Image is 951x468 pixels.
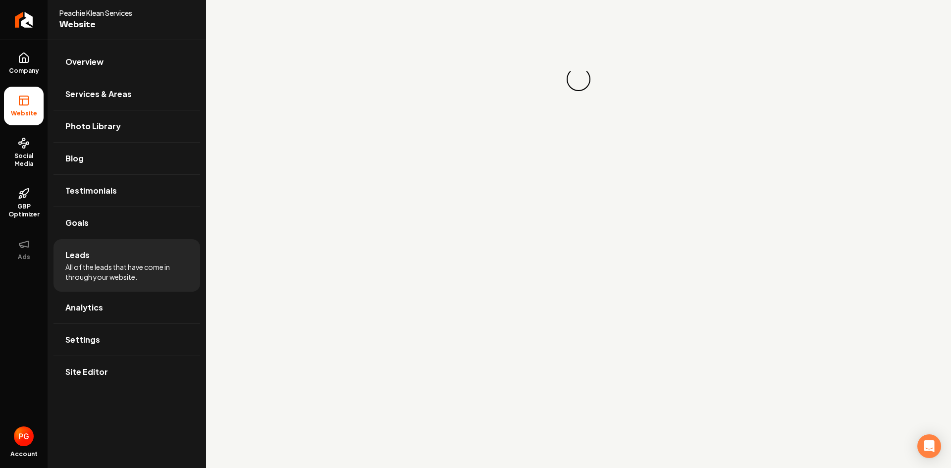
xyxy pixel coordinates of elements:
[4,152,44,168] span: Social Media
[65,185,117,197] span: Testimonials
[65,88,132,100] span: Services & Areas
[53,324,200,356] a: Settings
[65,217,89,229] span: Goals
[65,153,84,164] span: Blog
[53,143,200,174] a: Blog
[53,46,200,78] a: Overview
[14,426,34,446] img: Petra Griffin
[4,230,44,269] button: Ads
[53,78,200,110] a: Services & Areas
[14,253,34,261] span: Ads
[15,12,33,28] img: Rebolt Logo
[53,110,200,142] a: Photo Library
[917,434,941,458] div: Open Intercom Messenger
[53,175,200,207] a: Testimonials
[53,292,200,323] a: Analytics
[65,262,188,282] span: All of the leads that have come in through your website.
[14,426,34,446] button: Open user button
[4,180,44,226] a: GBP Optimizer
[65,302,103,313] span: Analytics
[7,109,41,117] span: Website
[65,120,121,132] span: Photo Library
[10,450,38,458] span: Account
[5,67,43,75] span: Company
[564,64,593,94] div: Loading
[65,56,104,68] span: Overview
[65,334,100,346] span: Settings
[59,8,170,18] span: Peachie Klean Services
[59,18,170,32] span: Website
[4,44,44,83] a: Company
[4,203,44,218] span: GBP Optimizer
[4,129,44,176] a: Social Media
[53,356,200,388] a: Site Editor
[65,366,108,378] span: Site Editor
[65,249,90,261] span: Leads
[53,207,200,239] a: Goals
